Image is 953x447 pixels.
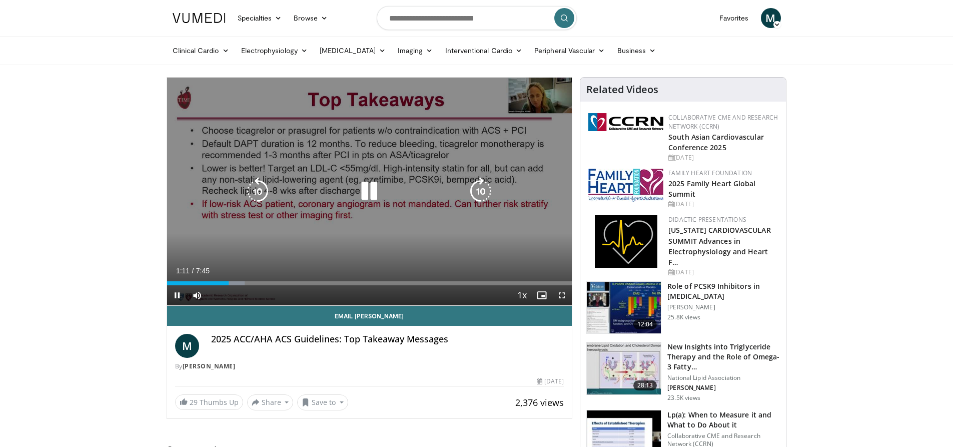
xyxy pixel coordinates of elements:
p: [PERSON_NAME] [667,303,780,311]
a: Email [PERSON_NAME] [167,306,572,326]
span: 2,376 views [515,396,564,408]
a: Interventional Cardio [439,41,529,61]
span: 28:13 [633,380,657,390]
h3: Role of PCSK9 Inhibitors in [MEDICAL_DATA] [667,281,780,301]
a: Electrophysiology [235,41,314,61]
div: Progress Bar [167,281,572,285]
a: Imaging [392,41,439,61]
h3: Lp(a): When to Measure it and What to Do About it [667,410,780,430]
span: 1:11 [176,267,190,275]
a: 12:04 Role of PCSK9 Inhibitors in [MEDICAL_DATA] [PERSON_NAME] 25.8K views [586,281,780,334]
img: a04ee3ba-8487-4636-b0fb-5e8d268f3737.png.150x105_q85_autocrop_double_scale_upscale_version-0.2.png [588,113,663,131]
a: M [175,334,199,358]
button: Save to [297,394,348,410]
a: Specialties [232,8,288,28]
video-js: Video Player [167,78,572,306]
button: Playback Rate [512,285,532,305]
input: Search topics, interventions [377,6,577,30]
div: [DATE] [668,200,778,209]
span: / [192,267,194,275]
a: M [761,8,781,28]
img: VuMedi Logo [173,13,226,23]
a: [MEDICAL_DATA] [314,41,392,61]
div: [DATE] [537,377,564,386]
p: [PERSON_NAME] [667,384,780,392]
a: 28:13 New Insights into Triglyceride Therapy and the Role of Omega-3 Fatty… National Lipid Associ... [586,342,780,402]
div: By [175,362,564,371]
h4: Related Videos [586,84,658,96]
button: Enable picture-in-picture mode [532,285,552,305]
a: [PERSON_NAME] [183,362,236,370]
a: 29 Thumbs Up [175,394,243,410]
a: Business [611,41,662,61]
span: 7:45 [196,267,210,275]
button: Fullscreen [552,285,572,305]
span: 29 [190,397,198,407]
button: Share [247,394,294,410]
a: 2025 Family Heart Global Summit [668,179,755,199]
a: Peripheral Vascular [528,41,611,61]
img: 45ea033d-f728-4586-a1ce-38957b05c09e.150x105_q85_crop-smart_upscale.jpg [587,342,661,394]
a: [US_STATE] CARDIOVASCULAR SUMMIT Advances in Electrophysiology and Heart F… [668,225,771,266]
button: Mute [187,285,207,305]
p: 23.5K views [667,394,700,402]
img: 3346fd73-c5f9-4d1f-bb16-7b1903aae427.150x105_q85_crop-smart_upscale.jpg [587,282,661,334]
div: [DATE] [668,153,778,162]
h3: New Insights into Triglyceride Therapy and the Role of Omega-3 Fatty… [667,342,780,372]
img: 96363db5-6b1b-407f-974b-715268b29f70.jpeg.150x105_q85_autocrop_double_scale_upscale_version-0.2.jpg [588,169,663,202]
a: Clinical Cardio [167,41,235,61]
img: 1860aa7a-ba06-47e3-81a4-3dc728c2b4cf.png.150x105_q85_autocrop_double_scale_upscale_version-0.2.png [595,215,657,268]
a: Collaborative CME and Research Network (CCRN) [668,113,778,131]
a: Family Heart Foundation [668,169,752,177]
h4: 2025 ACC/AHA ACS Guidelines: Top Takeaway Messages [211,334,564,345]
a: Favorites [713,8,755,28]
div: Didactic Presentations [668,215,778,224]
a: Browse [288,8,334,28]
p: 25.8K views [667,313,700,321]
a: South Asian Cardiovascular Conference 2025 [668,132,764,152]
span: 12:04 [633,319,657,329]
button: Pause [167,285,187,305]
div: [DATE] [668,268,778,277]
p: National Lipid Association [667,374,780,382]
